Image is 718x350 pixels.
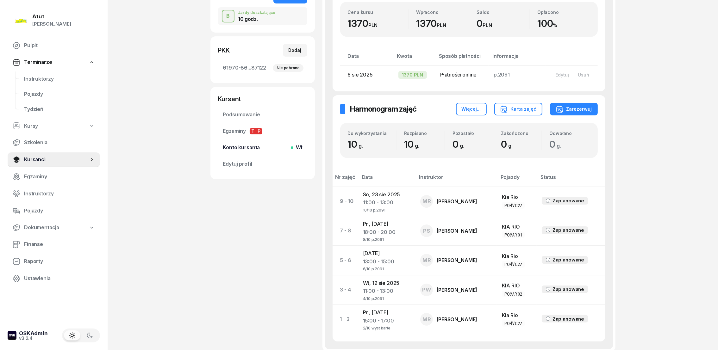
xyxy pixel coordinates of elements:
[333,187,358,216] td: 9 - 10
[504,203,522,208] div: PO4VC27
[553,285,584,293] div: Zaplanowane
[289,46,302,54] div: Dodaj
[24,274,95,283] span: Ustawienia
[537,18,590,29] div: 100
[557,143,561,149] small: g.
[8,38,100,53] a: Pulpit
[238,16,276,21] div: 10 godz.
[19,102,100,117] a: Tydzień
[218,140,307,155] a: Konto kursantaWł
[348,131,396,136] div: Do wykorzystania
[24,75,95,83] span: Instruktorzy
[553,315,584,323] div: Zaplanowane
[437,317,477,322] div: [PERSON_NAME]
[504,232,522,237] div: PO9AY01
[553,256,584,264] div: Zaplanowane
[497,173,537,187] th: Pojazdy
[415,173,496,187] th: Instruktor
[393,52,435,65] th: Kwota
[24,41,95,50] span: Pulpit
[8,135,100,150] a: Szkolenia
[363,317,410,325] div: 15:00 - 17:00
[578,72,589,77] div: Usuń
[537,173,605,187] th: Status
[333,275,358,304] td: 3 - 4
[24,90,95,98] span: Pojazdy
[500,105,537,113] div: Karta zajęć
[293,144,302,152] span: Wł
[238,11,276,15] div: Jazdy doszkalające
[24,257,95,266] span: Raporty
[504,261,522,267] div: PO4VC27
[363,295,410,301] div: 4/10 p.2091
[502,282,532,290] div: KIA RIO
[437,287,477,292] div: [PERSON_NAME]
[24,224,59,232] span: Dokumentacja
[333,305,358,334] td: 1 - 2
[359,143,363,149] small: g.
[494,103,542,115] button: Karta zajęć
[223,127,302,135] span: Egzaminy
[553,22,558,28] small: %
[24,173,95,181] span: Egzaminy
[8,152,100,167] a: Kursanci
[437,228,477,233] div: [PERSON_NAME]
[340,52,393,65] th: Data
[556,105,592,113] div: Zarezerwuj
[8,203,100,218] a: Pojazdy
[8,220,100,235] a: Dokumentacja
[550,103,598,115] button: Zarezerwuj
[398,71,427,79] div: 1370 PLN
[348,18,409,29] div: 1370
[24,58,52,66] span: Terminarze
[363,287,410,295] div: 11:00 - 13:00
[218,60,307,76] a: 61970-86...87122Nie pobrano
[333,216,358,245] td: 7 - 8
[218,157,307,172] a: Edytuj profil
[504,321,522,326] div: PO4VC27
[24,156,89,164] span: Kursanci
[348,71,373,78] span: 6 sie 2025
[24,122,38,130] span: Kursy
[440,71,484,79] div: Płatności online
[8,169,100,184] a: Egzaminy
[477,18,530,29] div: 0
[422,287,431,292] span: PW
[8,55,100,70] a: Terminarze
[422,199,431,204] span: MR
[422,317,431,322] span: MR
[223,111,302,119] span: Podsumowanie
[218,107,307,122] a: Podsumowanie
[218,95,307,103] div: Kursant
[348,138,366,150] span: 10
[549,131,590,136] div: Odwołano
[283,44,307,57] button: Dodaj
[363,258,410,266] div: 13:00 - 15:00
[8,119,100,133] a: Kursy
[218,46,230,55] div: PKK
[8,331,16,340] img: logo-xs-dark@2x.png
[24,190,95,198] span: Instruktorzy
[573,70,594,80] button: Usuń
[555,72,569,77] div: Edytuj
[460,143,464,149] small: g.
[223,144,302,152] span: Konto kursanta
[19,336,48,341] div: v3.2.4
[483,22,492,28] small: PLN
[358,275,415,304] td: Wt, 12 sie 2025
[416,18,469,29] div: 1370
[553,197,584,205] div: Zaplanowane
[223,64,302,72] span: 61970-86...87122
[333,246,358,275] td: 5 - 6
[8,186,100,201] a: Instruktorzy
[222,10,234,22] button: B
[358,216,415,245] td: Pn, [DATE]
[24,105,95,114] span: Tydzień
[224,11,232,21] div: B
[549,138,564,150] span: 0
[256,128,262,134] span: P
[453,131,493,136] div: Pozostało
[8,237,100,252] a: Finanse
[502,252,532,261] div: Kia Rio
[502,311,532,320] div: Kia Rio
